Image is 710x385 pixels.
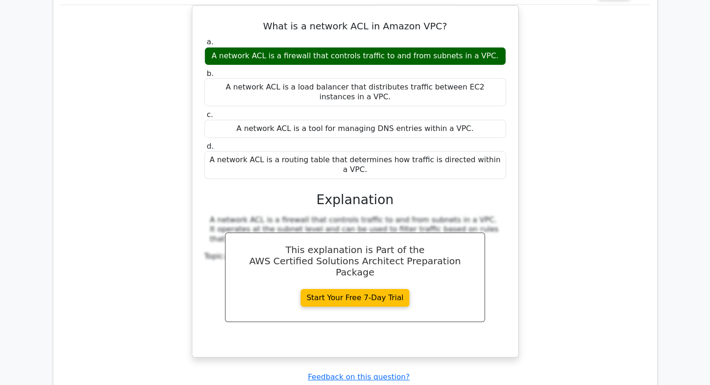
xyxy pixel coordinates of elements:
[204,21,507,32] h5: What is a network ACL in Amazon VPC?
[204,120,506,138] div: A network ACL is a tool for managing DNS entries within a VPC.
[207,69,214,78] span: b.
[207,142,214,151] span: d.
[301,289,410,307] a: Start Your Free 7-Day Trial
[207,110,213,119] span: c.
[308,372,409,381] a: Feedback on this question?
[210,215,500,244] div: A network ACL is a firewall that controls traffic to and from subnets in a VPC. It operates at th...
[210,192,500,208] h3: Explanation
[204,252,506,261] div: Topic:
[207,37,214,46] span: a.
[204,151,506,179] div: A network ACL is a routing table that determines how traffic is directed within a VPC.
[204,78,506,106] div: A network ACL is a load balancer that distributes traffic between EC2 instances in a VPC.
[204,47,506,65] div: A network ACL is a firewall that controls traffic to and from subnets in a VPC.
